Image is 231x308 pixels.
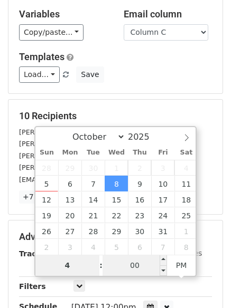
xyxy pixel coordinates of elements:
[35,176,59,191] span: October 5, 2025
[105,191,128,207] span: October 15, 2025
[81,191,105,207] span: October 14, 2025
[35,149,59,156] span: Sun
[58,176,81,191] span: October 6, 2025
[151,207,174,223] span: October 24, 2025
[105,223,128,239] span: October 29, 2025
[35,223,59,239] span: October 26, 2025
[174,223,198,239] span: November 1, 2025
[105,160,128,176] span: October 1, 2025
[105,239,128,255] span: November 5, 2025
[19,231,212,243] h5: Advanced
[174,207,198,223] span: October 25, 2025
[58,149,81,156] span: Mon
[19,110,212,122] h5: 10 Recipients
[151,191,174,207] span: October 17, 2025
[35,255,100,276] input: Hour
[19,24,84,41] a: Copy/paste...
[105,176,128,191] span: October 8, 2025
[81,239,105,255] span: November 4, 2025
[19,66,60,83] a: Load...
[19,190,59,204] a: +7 more
[35,191,59,207] span: October 12, 2025
[174,176,198,191] span: October 11, 2025
[81,176,105,191] span: October 7, 2025
[128,176,151,191] span: October 9, 2025
[174,239,198,255] span: November 8, 2025
[81,160,105,176] span: September 30, 2025
[19,176,193,184] small: [EMAIL_ADDRESS][PERSON_NAME][DOMAIN_NAME]
[128,191,151,207] span: October 16, 2025
[105,149,128,156] span: Wed
[58,207,81,223] span: October 20, 2025
[151,223,174,239] span: October 31, 2025
[19,152,192,172] small: [PERSON_NAME][EMAIL_ADDRESS][PERSON_NAME][PERSON_NAME][DOMAIN_NAME]
[125,132,163,142] input: Year
[128,207,151,223] span: October 23, 2025
[19,8,108,20] h5: Variables
[81,223,105,239] span: October 28, 2025
[19,249,54,258] strong: Tracking
[58,223,81,239] span: October 27, 2025
[151,239,174,255] span: November 7, 2025
[58,239,81,255] span: November 3, 2025
[58,191,81,207] span: October 13, 2025
[178,257,231,308] iframe: Chat Widget
[81,149,105,156] span: Tue
[99,255,103,276] span: :
[105,207,128,223] span: October 22, 2025
[128,149,151,156] span: Thu
[128,223,151,239] span: October 30, 2025
[128,160,151,176] span: October 2, 2025
[174,160,198,176] span: October 4, 2025
[174,191,198,207] span: October 18, 2025
[19,51,64,62] a: Templates
[58,160,81,176] span: September 29, 2025
[151,160,174,176] span: October 3, 2025
[19,282,46,291] strong: Filters
[35,207,59,223] span: October 19, 2025
[128,239,151,255] span: November 6, 2025
[174,149,198,156] span: Sat
[151,176,174,191] span: October 10, 2025
[19,128,192,148] small: [PERSON_NAME][EMAIL_ADDRESS][PERSON_NAME][PERSON_NAME][DOMAIN_NAME]
[35,160,59,176] span: September 28, 2025
[35,239,59,255] span: November 2, 2025
[167,255,196,276] span: Click to toggle
[103,255,167,276] input: Minute
[76,66,104,83] button: Save
[151,149,174,156] span: Fri
[81,207,105,223] span: October 21, 2025
[124,8,212,20] h5: Email column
